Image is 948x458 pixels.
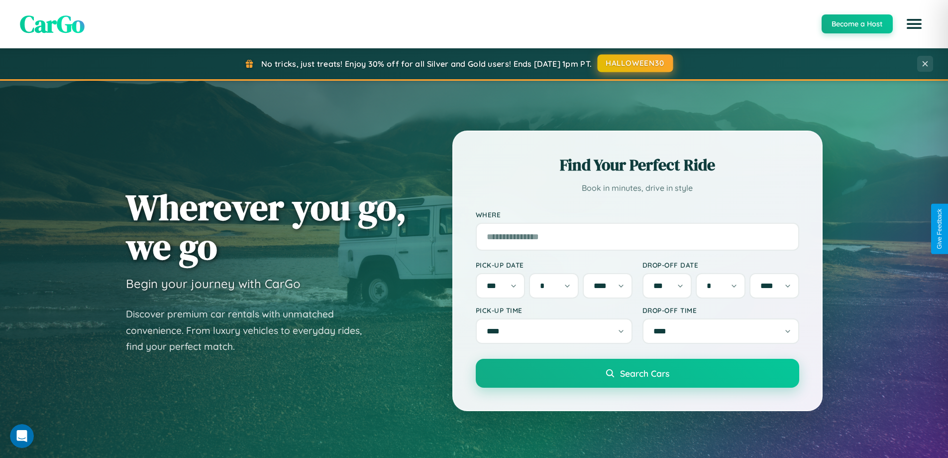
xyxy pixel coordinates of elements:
[20,7,85,40] span: CarGo
[476,210,799,219] label: Where
[476,359,799,388] button: Search Cars
[476,306,632,314] label: Pick-up Time
[476,261,632,269] label: Pick-up Date
[642,306,799,314] label: Drop-off Time
[642,261,799,269] label: Drop-off Date
[936,209,943,249] div: Give Feedback
[900,10,928,38] button: Open menu
[10,424,34,448] iframe: Intercom live chat
[822,14,893,33] button: Become a Host
[126,187,407,266] h1: Wherever you go, we go
[598,54,673,72] button: HALLOWEEN30
[476,181,799,195] p: Book in minutes, drive in style
[261,59,592,69] span: No tricks, just treats! Enjoy 30% off for all Silver and Gold users! Ends [DATE] 1pm PT.
[476,154,799,176] h2: Find Your Perfect Ride
[126,306,375,355] p: Discover premium car rentals with unmatched convenience. From luxury vehicles to everyday rides, ...
[620,368,669,379] span: Search Cars
[126,276,301,291] h3: Begin your journey with CarGo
